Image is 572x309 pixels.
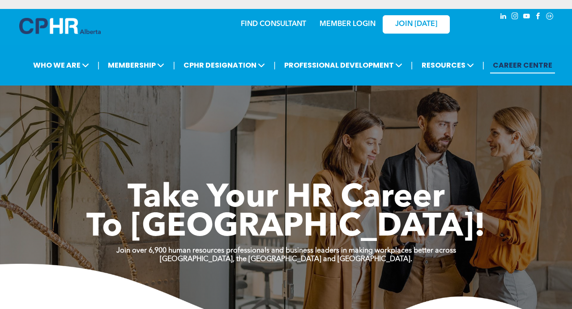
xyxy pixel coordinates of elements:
[98,56,100,74] li: |
[383,15,450,34] a: JOIN [DATE]
[498,11,508,23] a: linkedin
[419,57,477,73] span: RESOURCES
[282,57,405,73] span: PROFESSIONAL DEVELOPMENT
[128,182,445,215] span: Take Your HR Career
[490,57,555,73] a: CAREER CENTRE
[241,21,306,28] a: FIND CONSULTANT
[116,247,456,254] strong: Join over 6,900 human resources professionals and business leaders in making workplaces better ac...
[395,20,437,29] span: JOIN [DATE]
[86,211,486,244] span: To [GEOGRAPHIC_DATA]!
[105,57,167,73] span: MEMBERSHIP
[160,256,412,263] strong: [GEOGRAPHIC_DATA], the [GEOGRAPHIC_DATA] and [GEOGRAPHIC_DATA].
[320,21,376,28] a: MEMBER LOGIN
[482,56,485,74] li: |
[533,11,543,23] a: facebook
[510,11,520,23] a: instagram
[545,11,555,23] a: Social network
[19,18,101,34] img: A blue and white logo for cp alberta
[521,11,531,23] a: youtube
[273,56,276,74] li: |
[181,57,268,73] span: CPHR DESIGNATION
[411,56,413,74] li: |
[30,57,92,73] span: WHO WE ARE
[173,56,175,74] li: |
